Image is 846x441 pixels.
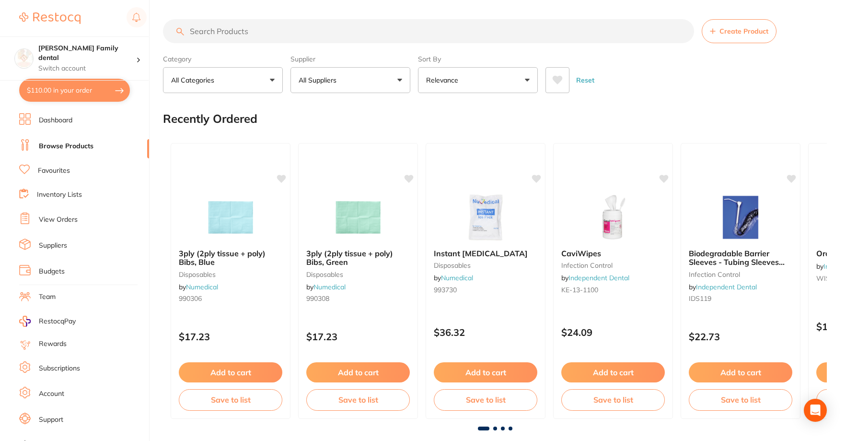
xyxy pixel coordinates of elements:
[582,193,644,241] img: CaviWipes
[186,283,218,291] a: Numedical
[306,331,410,342] p: $17.23
[568,274,629,282] a: Independent Dental
[441,274,473,282] a: Numedical
[39,364,80,373] a: Subscriptions
[179,271,282,278] small: disposables
[561,262,665,269] small: infection control
[306,283,346,291] span: by
[689,249,792,267] b: Biodegradable Barrier Sleeves - Tubing Sleeves **BUY 5, GET 1 FREE!! ** - 4” Wide (Coiled Tubing)
[306,295,410,302] small: 990308
[19,79,130,102] button: $110.00 in your order
[418,67,538,93] button: Relevance
[179,295,282,302] small: 990306
[39,292,56,302] a: Team
[179,283,218,291] span: by
[171,75,218,85] p: All Categories
[299,75,340,85] p: All Suppliers
[689,362,792,382] button: Add to cart
[179,389,282,410] button: Save to list
[163,19,694,43] input: Search Products
[39,215,78,225] a: View Orders
[573,67,597,93] button: Reset
[179,362,282,382] button: Add to cart
[37,190,82,200] a: Inventory Lists
[163,112,257,126] h2: Recently Ordered
[179,331,282,342] p: $17.23
[696,283,757,291] a: Independent Dental
[418,55,538,63] label: Sort By
[561,274,629,282] span: by
[38,166,70,176] a: Favourites
[39,142,93,151] a: Browse Products
[689,331,792,342] p: $22.73
[38,64,136,73] p: Switch account
[434,286,537,294] small: 993730
[39,267,65,276] a: Budgets
[39,317,76,326] span: RestocqPay
[163,67,283,93] button: All Categories
[434,274,473,282] span: by
[15,49,33,67] img: Westbrook Family dental
[434,249,537,258] b: Instant Ice Pack
[702,19,776,43] button: Create Product
[719,27,768,35] span: Create Product
[426,75,462,85] p: Relevance
[19,12,81,24] img: Restocq Logo
[313,283,346,291] a: Numedical
[804,399,827,422] div: Open Intercom Messenger
[39,389,64,399] a: Account
[434,362,537,382] button: Add to cart
[306,249,410,267] b: 3ply (2ply tissue + poly) Bibs, Green
[689,283,757,291] span: by
[19,316,31,327] img: RestocqPay
[19,316,76,327] a: RestocqPay
[454,193,517,241] img: Instant Ice Pack
[39,116,72,125] a: Dashboard
[19,7,81,29] a: Restocq Logo
[179,249,282,267] b: 3ply (2ply tissue + poly) Bibs, Blue
[163,55,283,63] label: Category
[39,339,67,349] a: Rewards
[38,44,136,62] h4: Westbrook Family dental
[689,295,792,302] small: IDS119
[561,362,665,382] button: Add to cart
[434,327,537,338] p: $36.32
[290,55,410,63] label: Supplier
[306,389,410,410] button: Save to list
[327,193,389,241] img: 3ply (2ply tissue + poly) Bibs, Green
[689,389,792,410] button: Save to list
[689,271,792,278] small: infection control
[290,67,410,93] button: All Suppliers
[561,286,665,294] small: KE-13-1100
[199,193,262,241] img: 3ply (2ply tissue + poly) Bibs, Blue
[434,262,537,269] small: disposables
[39,241,67,250] a: Suppliers
[561,327,665,338] p: $24.09
[306,362,410,382] button: Add to cart
[434,389,537,410] button: Save to list
[306,271,410,278] small: disposables
[39,415,63,425] a: Support
[561,389,665,410] button: Save to list
[561,249,665,258] b: CaviWipes
[709,193,772,241] img: Biodegradable Barrier Sleeves - Tubing Sleeves **BUY 5, GET 1 FREE!! ** - 4” Wide (Coiled Tubing)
